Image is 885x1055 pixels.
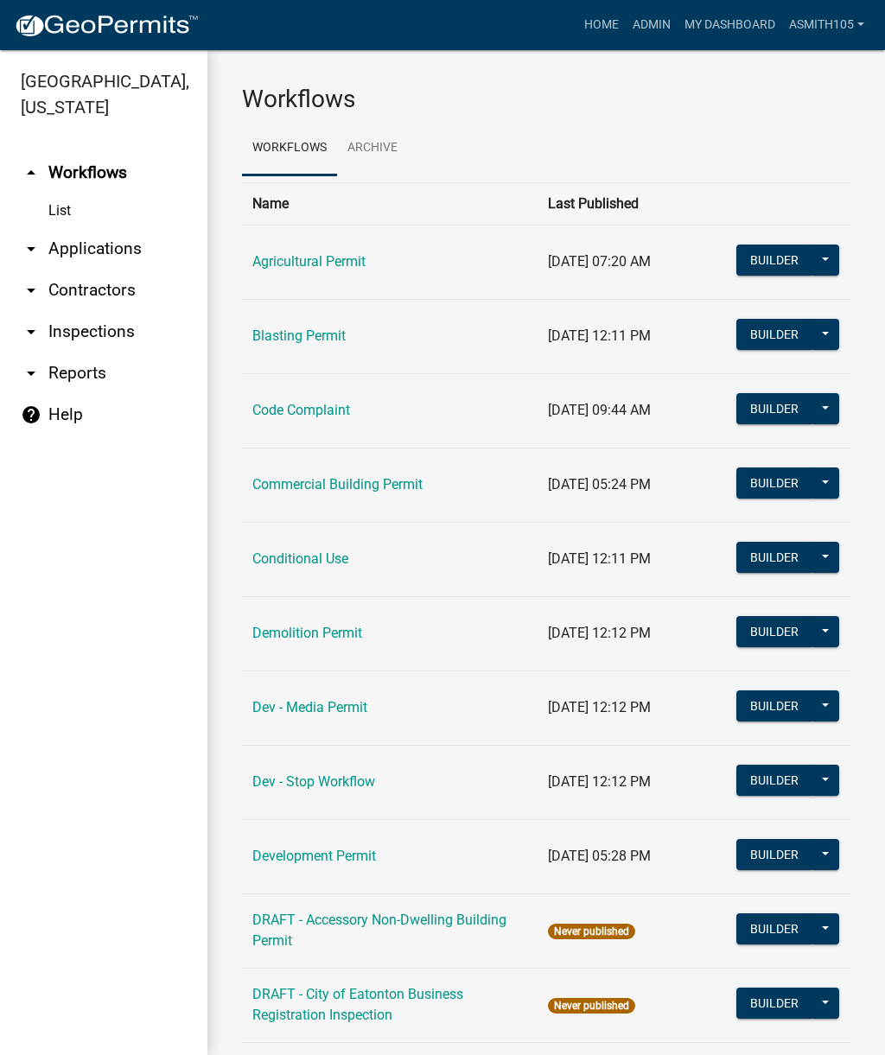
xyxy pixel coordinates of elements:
span: [DATE] 12:11 PM [548,550,651,567]
a: DRAFT - Accessory Non-Dwelling Building Permit [252,912,506,949]
a: Demolition Permit [252,625,362,641]
span: [DATE] 12:12 PM [548,699,651,715]
a: Development Permit [252,848,376,864]
th: Last Published [538,182,725,225]
button: Builder [736,393,812,424]
a: Workflows [242,121,337,176]
span: [DATE] 05:28 PM [548,848,651,864]
button: Builder [736,765,812,796]
a: Conditional Use [252,550,348,567]
a: Dev - Media Permit [252,699,367,715]
button: Builder [736,245,812,276]
i: arrow_drop_down [21,321,41,342]
a: Home [577,9,626,41]
button: Builder [736,616,812,647]
i: arrow_drop_up [21,162,41,183]
span: Never published [548,924,635,939]
a: Dev - Stop Workflow [252,773,375,790]
button: Builder [736,913,812,944]
span: [DATE] 09:44 AM [548,402,651,418]
span: [DATE] 12:11 PM [548,327,651,344]
a: Archive [337,121,408,176]
i: arrow_drop_down [21,280,41,301]
button: Builder [736,542,812,573]
a: My Dashboard [678,9,782,41]
th: Name [242,182,538,225]
a: Blasting Permit [252,327,346,344]
span: [DATE] 05:24 PM [548,476,651,493]
button: Builder [736,319,812,350]
a: Commercial Building Permit [252,476,423,493]
button: Builder [736,839,812,870]
a: Code Complaint [252,402,350,418]
a: Admin [626,9,678,41]
button: Builder [736,690,812,721]
a: Agricultural Permit [252,253,366,270]
h3: Workflows [242,85,850,114]
a: DRAFT - City of Eatonton Business Registration Inspection [252,986,463,1023]
span: [DATE] 12:12 PM [548,773,651,790]
button: Builder [736,467,812,499]
a: asmith105 [782,9,871,41]
i: arrow_drop_down [21,363,41,384]
button: Builder [736,988,812,1019]
span: [DATE] 12:12 PM [548,625,651,641]
span: Never published [548,998,635,1014]
i: arrow_drop_down [21,238,41,259]
i: help [21,404,41,425]
span: [DATE] 07:20 AM [548,253,651,270]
